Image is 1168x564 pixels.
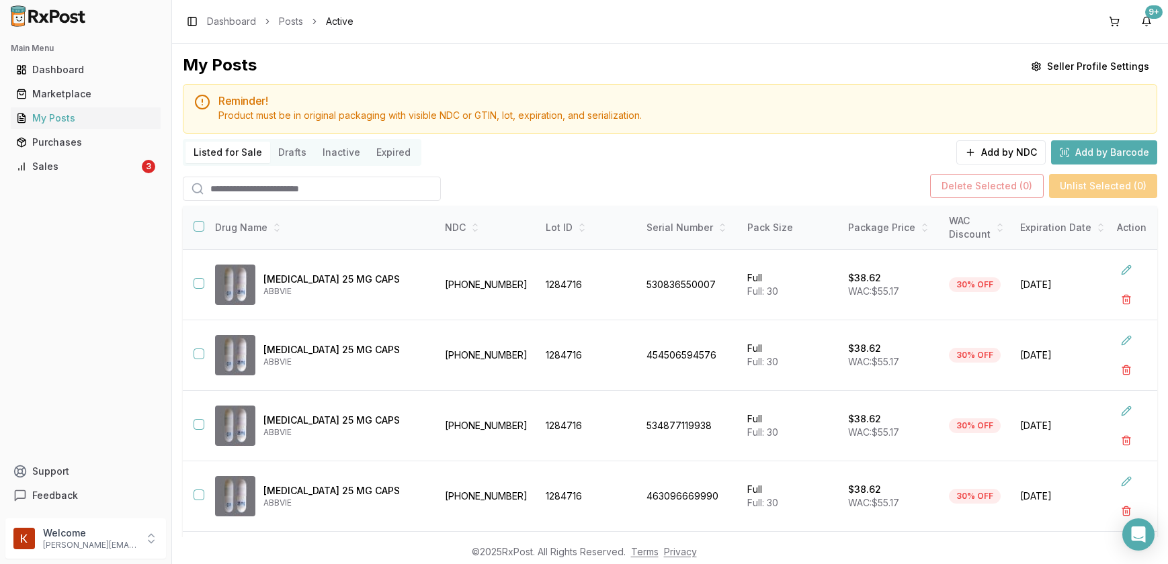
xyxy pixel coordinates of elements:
img: Gengraf 25 MG CAPS [215,265,255,305]
div: Serial Number [646,221,731,234]
td: 534877119938 [638,391,739,461]
td: 463096669990 [638,461,739,532]
td: Full [739,250,840,320]
a: Purchases [11,130,161,154]
a: My Posts [11,106,161,130]
div: 9+ [1145,5,1163,19]
td: 1284716 [538,250,638,320]
div: Drug Name [215,221,426,234]
span: WAC: $55.17 [848,356,899,367]
div: My Posts [183,54,257,79]
button: Edit [1114,469,1138,493]
p: Welcome [43,526,136,540]
div: Purchases [16,136,155,149]
button: Dashboard [5,59,166,81]
div: 30% OFF [949,348,1001,363]
td: 1284716 [538,391,638,461]
p: [MEDICAL_DATA] 25 MG CAPS [263,414,426,427]
button: Edit [1114,399,1138,423]
p: $38.62 [848,271,881,285]
a: Terms [631,546,659,557]
span: [DATE] [1020,348,1105,362]
div: 30% OFF [949,277,1001,292]
span: [DATE] [1020,419,1105,432]
td: Full [739,461,840,532]
button: Edit [1114,328,1138,352]
h5: Reminder! [218,95,1146,106]
p: $38.62 [848,483,881,496]
th: Action [1106,206,1157,250]
button: Marketplace [5,83,166,105]
button: Edit [1114,258,1138,282]
p: ABBVIE [263,357,426,367]
p: [PERSON_NAME][EMAIL_ADDRESS][DOMAIN_NAME] [43,540,136,551]
span: Full: 30 [747,497,778,508]
p: ABBVIE [263,427,426,438]
img: Gengraf 25 MG CAPS [215,476,255,516]
span: Active [326,15,353,28]
div: Lot ID [546,221,630,234]
td: Full [739,320,840,391]
div: NDC [445,221,530,234]
a: Marketplace [11,82,161,106]
p: ABBVIE [263,498,426,508]
div: Expiration Date [1020,221,1105,234]
a: Posts [279,15,303,28]
div: Sales [16,160,139,173]
span: WAC: $55.17 [848,497,899,508]
button: Purchases [5,132,166,153]
button: Add by NDC [956,140,1046,164]
p: [MEDICAL_DATA] 25 MG CAPS [263,484,426,498]
td: 1284716 [538,461,638,532]
td: 1284716 [538,320,638,391]
span: Feedback [32,489,78,502]
p: [MEDICAL_DATA] 25 MG CAPS [263,343,426,357]
a: Dashboard [207,15,256,28]
span: [DATE] [1020,278,1105,291]
button: My Posts [5,107,166,129]
div: Package Price [848,221,933,234]
button: Delete [1114,428,1138,453]
button: Delete [1114,499,1138,523]
span: Full: 30 [747,356,778,367]
span: [DATE] [1020,489,1105,503]
span: Full: 30 [747,285,778,297]
button: Drafts [270,142,315,163]
button: 9+ [1136,11,1157,32]
td: 454506594576 [638,320,739,391]
td: [PHONE_NUMBER] [437,391,538,461]
div: Product must be in original packaging with visible NDC or GTIN, lot, expiration, and serialization. [218,109,1146,122]
div: Marketplace [16,87,155,101]
div: 3 [142,160,155,173]
p: [MEDICAL_DATA] 25 MG CAPS [263,273,426,286]
td: [PHONE_NUMBER] [437,461,538,532]
a: Sales3 [11,154,161,179]
h2: Main Menu [11,43,161,54]
a: Privacy [664,546,697,557]
button: Delete [1114,287,1138,312]
span: WAC: $55.17 [848,426,899,438]
div: My Posts [16,111,155,125]
button: Delete [1114,358,1138,382]
img: User avatar [13,528,35,549]
a: Dashboard [11,58,161,82]
button: Sales3 [5,156,166,177]
img: Gengraf 25 MG CAPS [215,406,255,446]
button: Listed for Sale [185,142,270,163]
button: Expired [368,142,419,163]
img: RxPost Logo [5,5,91,27]
div: Dashboard [16,63,155,77]
span: WAC: $55.17 [848,285,899,297]
p: $38.62 [848,342,881,355]
img: Gengraf 25 MG CAPS [215,335,255,375]
div: Open Intercom Messenger [1122,518,1155,551]
div: 30% OFF [949,489,1001,504]
div: 30% OFF [949,418,1001,433]
th: Pack Size [739,206,840,250]
nav: breadcrumb [207,15,353,28]
td: Full [739,391,840,461]
button: Seller Profile Settings [1023,54,1157,79]
p: ABBVIE [263,286,426,297]
button: Support [5,459,166,483]
button: Feedback [5,483,166,508]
